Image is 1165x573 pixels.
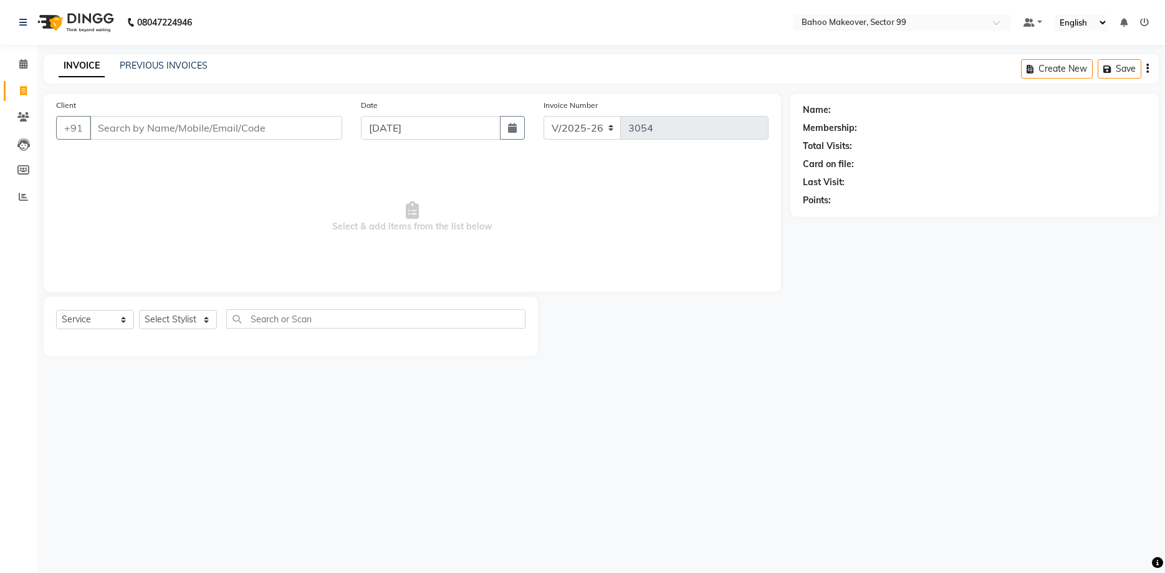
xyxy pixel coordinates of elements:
button: Create New [1021,59,1093,79]
button: Save [1098,59,1141,79]
a: INVOICE [59,55,105,77]
label: Date [361,100,378,111]
div: Membership: [803,122,857,135]
label: Client [56,100,76,111]
b: 08047224946 [137,5,192,40]
label: Invoice Number [544,100,598,111]
input: Search by Name/Mobile/Email/Code [90,116,342,140]
input: Search or Scan [226,309,525,329]
span: Select & add items from the list below [56,155,769,279]
div: Points: [803,194,831,207]
div: Total Visits: [803,140,852,153]
a: PREVIOUS INVOICES [120,60,208,71]
div: Name: [803,104,831,117]
div: Last Visit: [803,176,845,189]
div: Card on file: [803,158,854,171]
img: logo [32,5,117,40]
button: +91 [56,116,91,140]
